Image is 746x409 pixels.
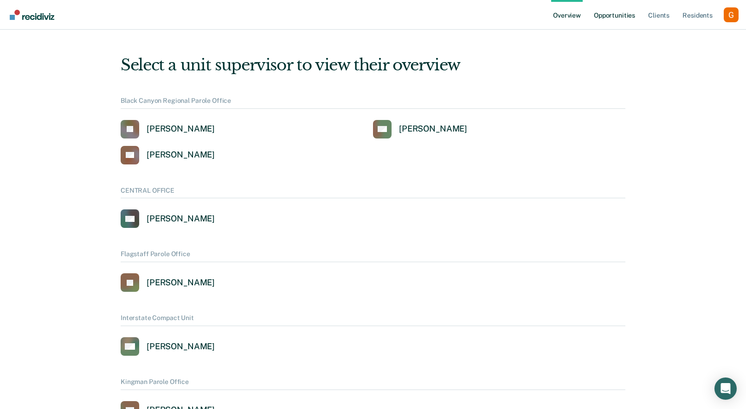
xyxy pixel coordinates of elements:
a: [PERSON_NAME] [121,120,215,138]
a: [PERSON_NAME] [121,273,215,292]
div: Black Canyon Regional Parole Office [121,97,625,109]
img: Recidiviz [10,10,54,20]
div: [PERSON_NAME] [147,214,215,224]
div: Flagstaff Parole Office [121,250,625,262]
button: Profile dropdown button [724,7,739,22]
div: [PERSON_NAME] [147,124,215,134]
a: [PERSON_NAME] [121,146,215,164]
div: Open Intercom Messenger [714,378,737,400]
div: CENTRAL OFFICE [121,187,625,199]
div: [PERSON_NAME] [147,341,215,352]
div: Kingman Parole Office [121,378,625,390]
div: Interstate Compact Unit [121,314,625,326]
div: Select a unit supervisor to view their overview [121,56,625,75]
div: [PERSON_NAME] [147,150,215,160]
a: [PERSON_NAME] [121,209,215,228]
div: [PERSON_NAME] [399,124,467,134]
div: [PERSON_NAME] [147,277,215,288]
a: [PERSON_NAME] [121,337,215,356]
a: [PERSON_NAME] [373,120,467,138]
